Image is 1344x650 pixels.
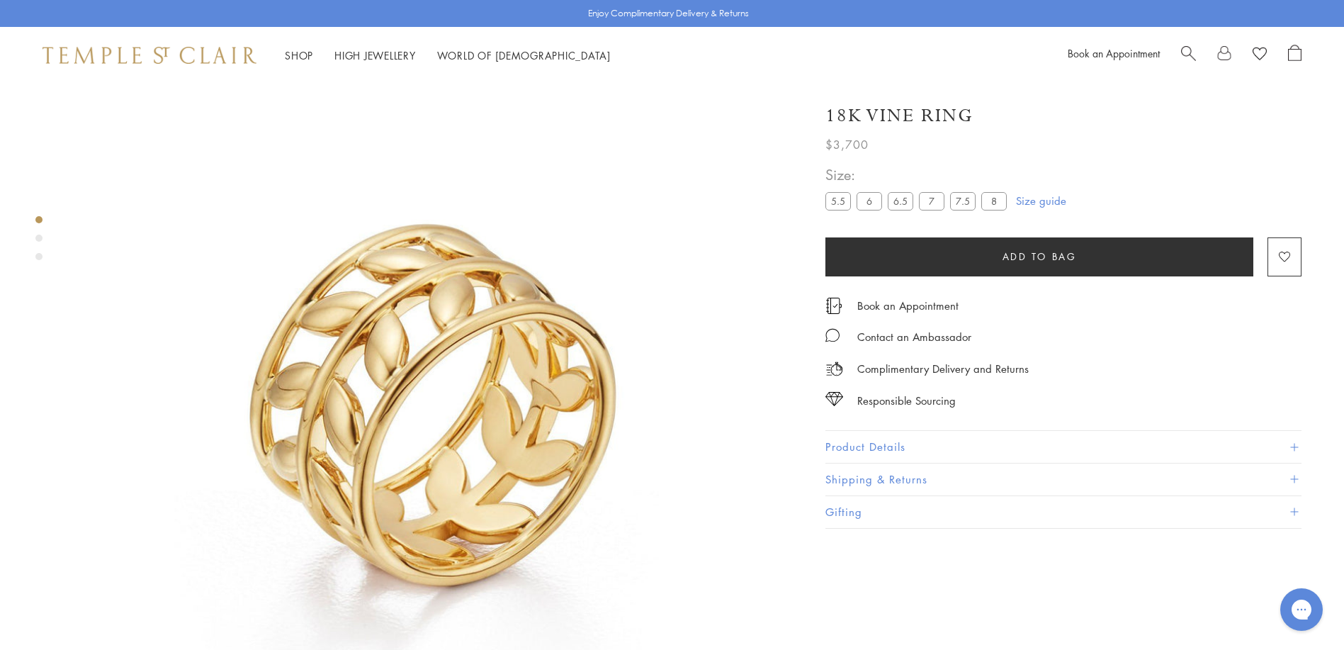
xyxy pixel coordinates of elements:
button: Product Details [825,431,1301,463]
a: Book an Appointment [857,298,959,313]
span: Add to bag [1003,249,1077,264]
img: MessageIcon-01_2.svg [825,328,840,342]
a: Search [1181,45,1196,66]
label: 7.5 [950,192,976,210]
a: Size guide [1016,194,1066,208]
div: Contact an Ambassador [857,328,971,346]
img: icon_appointment.svg [825,298,842,314]
span: $3,700 [825,135,869,154]
div: Product gallery navigation [35,213,43,271]
label: 7 [919,192,944,210]
h1: 18K Vine Ring [825,103,973,128]
a: View Wishlist [1253,45,1267,66]
label: 8 [981,192,1007,210]
a: Open Shopping Bag [1288,45,1301,66]
a: Book an Appointment [1068,46,1160,60]
img: icon_delivery.svg [825,360,843,378]
span: Size: [825,163,1012,186]
div: Responsible Sourcing [857,392,956,410]
button: Gifting [825,496,1301,528]
p: Complimentary Delivery and Returns [857,360,1029,378]
img: Temple St. Clair [43,47,256,64]
a: ShopShop [285,48,313,62]
label: 5.5 [825,192,851,210]
nav: Main navigation [285,47,611,65]
button: Shipping & Returns [825,464,1301,495]
p: Enjoy Complimentary Delivery & Returns [588,6,749,21]
img: icon_sourcing.svg [825,392,843,406]
label: 6.5 [888,192,913,210]
a: World of [DEMOGRAPHIC_DATA]World of [DEMOGRAPHIC_DATA] [437,48,611,62]
label: 6 [857,192,882,210]
a: High JewelleryHigh Jewellery [334,48,416,62]
iframe: Gorgias live chat messenger [1273,583,1330,636]
button: Add to bag [825,237,1253,276]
